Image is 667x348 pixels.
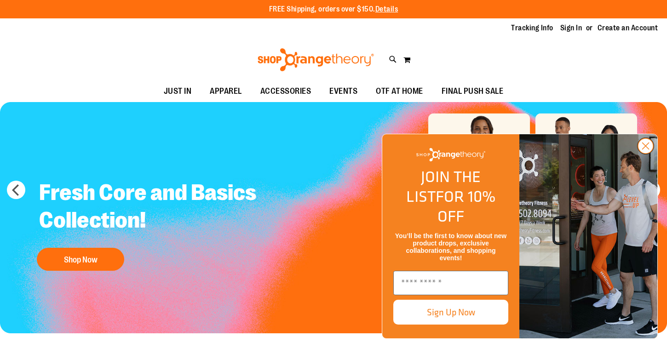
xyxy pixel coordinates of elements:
[395,232,506,262] span: You’ll be the first to know about new product drops, exclusive collaborations, and shopping events!
[269,4,398,15] p: FREE Shipping, orders over $150.
[511,23,553,33] a: Tracking Info
[406,165,481,208] span: JOIN THE LIST
[164,81,192,102] span: JUST IN
[376,81,423,102] span: OTF AT HOME
[436,185,495,228] span: FOR 10% OFF
[598,23,658,33] a: Create an Account
[7,181,25,199] button: prev
[375,5,398,13] a: Details
[373,125,667,348] div: FLYOUT Form
[210,81,242,102] span: APPAREL
[637,137,654,154] button: Close dialog
[201,81,251,102] a: APPAREL
[32,172,266,243] h2: Fresh Core and Basics Collection!
[432,81,513,102] a: FINAL PUSH SALE
[256,48,375,71] img: Shop Orangetheory
[32,172,266,275] a: Fresh Core and Basics Collection! Shop Now
[329,81,357,102] span: EVENTS
[416,148,485,161] img: Shop Orangetheory
[320,81,367,102] a: EVENTS
[367,81,432,102] a: OTF AT HOME
[393,300,508,325] button: Sign Up Now
[155,81,201,102] a: JUST IN
[442,81,504,102] span: FINAL PUSH SALE
[37,248,124,271] button: Shop Now
[519,134,657,338] img: Shop Orangtheory
[260,81,311,102] span: ACCESSORIES
[393,271,508,295] input: Enter email
[560,23,582,33] a: Sign In
[251,81,321,102] a: ACCESSORIES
